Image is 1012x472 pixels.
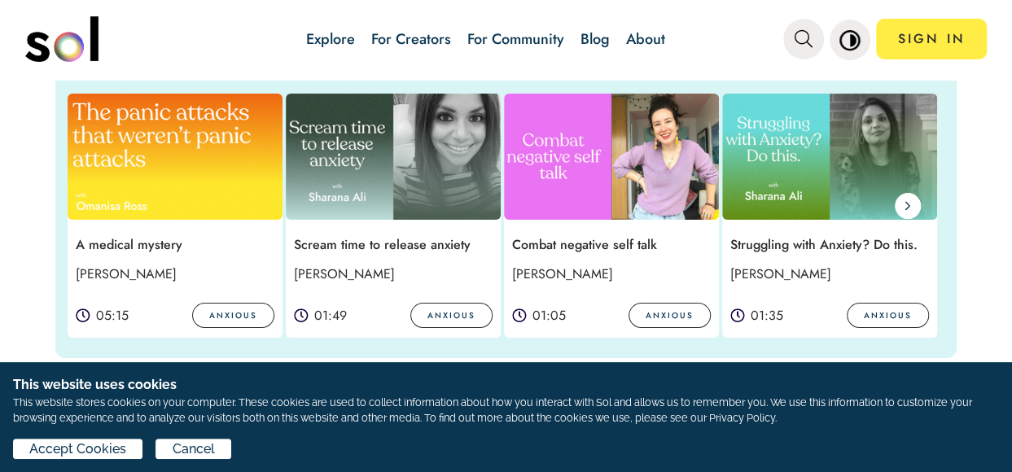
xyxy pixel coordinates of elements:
p: [PERSON_NAME] [68,262,283,286]
a: Blog [580,28,610,50]
button: Accept Cookies [13,439,142,459]
div: ANXIOUS [410,303,493,328]
img: logo [25,16,99,62]
p: [PERSON_NAME] [722,262,937,286]
p: Combat negative self talk [504,233,719,256]
p: 01:35 [751,306,783,325]
a: About [626,28,665,50]
p: Struggling with Anxiety? Do this. [722,233,937,256]
p: 01:49 [314,306,347,325]
a: For Community [467,28,564,50]
a: SIGN IN [876,19,987,59]
span: Accept Cookies [29,439,126,459]
p: This website stores cookies on your computer. These cookies are used to collect information about... [13,395,999,426]
span: Cancel [173,439,215,459]
img: 1.png [722,94,937,220]
nav: main navigation [25,11,987,68]
p: [PERSON_NAME] [286,262,501,286]
p: [PERSON_NAME] [504,262,719,286]
div: ANXIOUS [192,303,274,328]
p: 01:05 [532,306,566,325]
a: For Creators [371,28,451,50]
div: ANXIOUS [847,303,929,328]
p: Scream time to release anxiety [286,233,501,256]
h1: This website uses cookies [13,375,999,395]
div: ANXIOUS [629,303,711,328]
a: Explore [306,28,355,50]
img: 1.png [68,94,283,220]
button: Cancel [156,439,230,459]
img: 1.png [286,94,501,220]
img: 1.png [504,94,719,220]
p: 05:15 [96,306,129,325]
p: A medical mystery [68,233,283,256]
